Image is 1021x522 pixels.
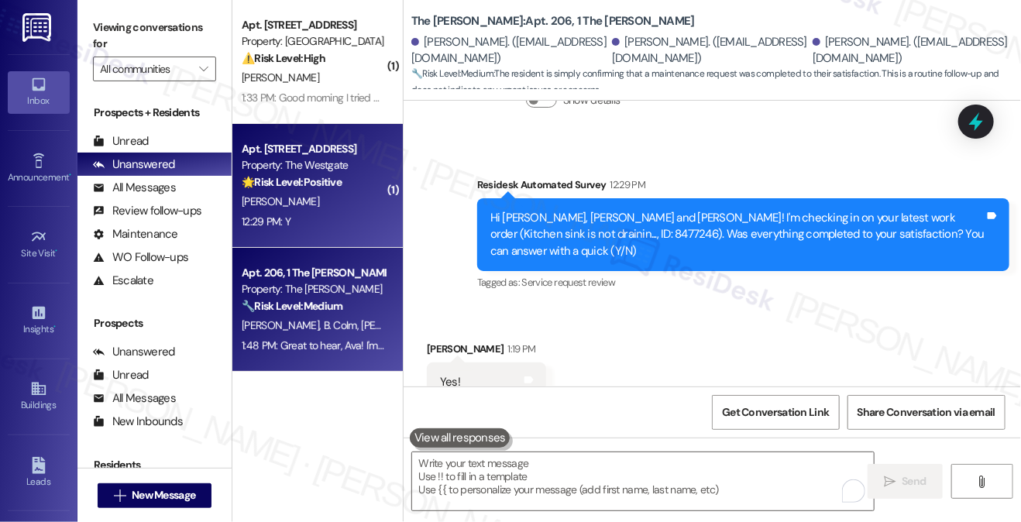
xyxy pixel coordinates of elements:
[324,318,362,332] span: B. Colm
[847,395,1006,430] button: Share Conversation via email
[93,344,175,360] div: Unanswered
[8,71,70,113] a: Inbox
[976,476,988,488] i: 
[361,318,438,332] span: [PERSON_NAME]
[93,390,176,407] div: All Messages
[242,194,319,208] span: [PERSON_NAME]
[612,34,809,67] div: [PERSON_NAME]. ([EMAIL_ADDRESS][DOMAIN_NAME])
[504,341,536,357] div: 1:19 PM
[412,452,874,510] textarea: To enrich screen reader interactions, please activate Accessibility in Grammarly extension settings
[242,281,385,297] div: Property: The [PERSON_NAME]
[8,300,70,342] a: Insights •
[242,175,342,189] strong: 🌟 Risk Level: Positive
[242,299,342,313] strong: 🔧 Risk Level: Medium
[93,367,149,383] div: Unread
[477,271,1009,294] div: Tagged as:
[242,51,325,65] strong: ⚠️ Risk Level: High
[56,246,58,256] span: •
[242,33,385,50] div: Property: [GEOGRAPHIC_DATA]
[868,464,943,499] button: Send
[53,321,56,332] span: •
[22,13,54,42] img: ResiDesk Logo
[114,489,125,502] i: 
[8,224,70,266] a: Site Visit •
[93,226,178,242] div: Maintenance
[563,92,621,108] label: Show details
[8,376,70,417] a: Buildings
[93,15,216,57] label: Viewing conversations for
[440,374,460,390] div: Yes!
[411,13,695,29] b: The [PERSON_NAME]: Apt. 206, 1 The [PERSON_NAME]
[93,249,188,266] div: WO Follow-ups
[490,210,985,259] div: Hi [PERSON_NAME], [PERSON_NAME] and [PERSON_NAME]! I'm checking in on your latest work order (Kit...
[522,276,616,289] span: Service request review
[242,141,385,157] div: Apt. [STREET_ADDRESS]
[77,315,232,331] div: Prospects
[902,473,926,489] span: Send
[242,265,385,281] div: Apt. 206, 1 The [PERSON_NAME]
[242,17,385,33] div: Apt. [STREET_ADDRESS]
[606,177,645,193] div: 12:29 PM
[427,341,546,362] div: [PERSON_NAME]
[93,203,201,219] div: Review follow-ups
[242,70,319,84] span: [PERSON_NAME]
[712,395,839,430] button: Get Conversation Link
[242,318,324,332] span: [PERSON_NAME]
[411,66,1021,99] span: : The resident is simply confirming that a maintenance request was completed to their satisfactio...
[8,452,70,494] a: Leads
[858,404,995,421] span: Share Conversation via email
[411,67,493,80] strong: 🔧 Risk Level: Medium
[93,414,183,430] div: New Inbounds
[242,338,950,352] div: 1:48 PM: Great to hear, Ava! I'm glad your kitchen sink issue is resolved. If I may also ask....h...
[411,34,608,67] div: [PERSON_NAME]. ([EMAIL_ADDRESS][DOMAIN_NAME])
[69,170,71,180] span: •
[100,57,191,81] input: All communities
[199,63,208,75] i: 
[93,273,153,289] div: Escalate
[722,404,829,421] span: Get Conversation Link
[77,457,232,473] div: Residents
[132,487,195,503] span: New Message
[477,177,1009,198] div: Residesk Automated Survey
[98,483,212,508] button: New Message
[93,180,176,196] div: All Messages
[884,476,896,488] i: 
[93,156,175,173] div: Unanswered
[242,157,385,173] div: Property: The Westgate
[77,105,232,121] div: Prospects + Residents
[813,34,1009,67] div: [PERSON_NAME]. ([EMAIL_ADDRESS][DOMAIN_NAME])
[242,215,290,228] div: 12:29 PM: Y
[93,133,149,149] div: Unread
